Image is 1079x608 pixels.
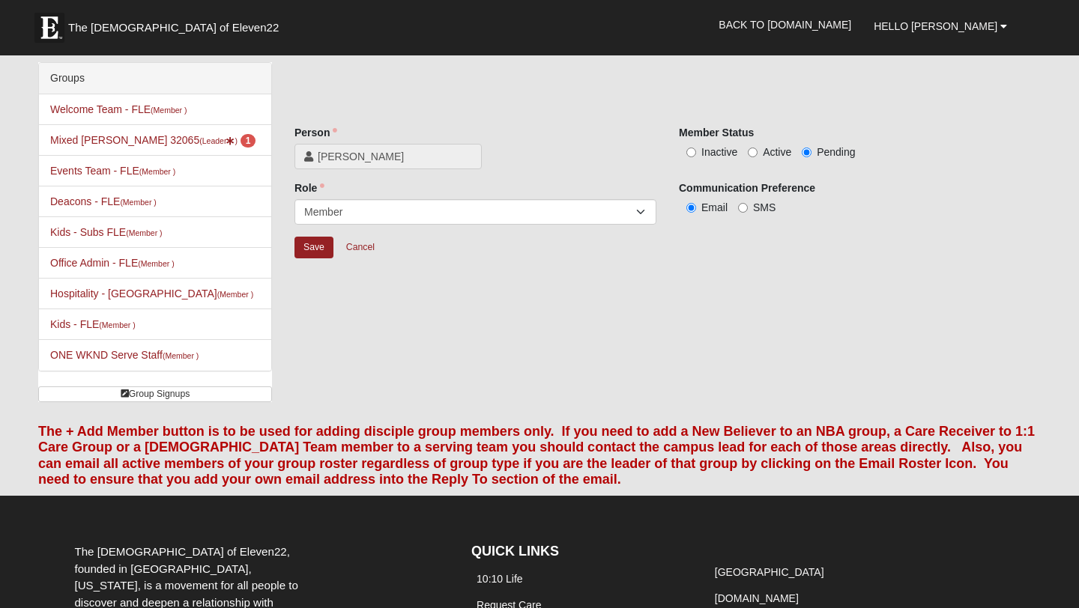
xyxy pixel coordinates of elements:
small: (Member ) [99,320,135,329]
small: (Member ) [126,228,162,237]
span: [PERSON_NAME] [318,149,472,164]
a: Hospitality - [GEOGRAPHIC_DATA](Member ) [50,288,253,300]
small: (Member ) [139,167,175,176]
a: Back to [DOMAIN_NAME] [707,6,862,43]
small: (Member ) [138,259,174,268]
span: The [DEMOGRAPHIC_DATA] of Eleven22 [68,20,279,35]
a: Cancel [336,236,384,259]
img: Eleven22 logo [34,13,64,43]
a: [GEOGRAPHIC_DATA] [715,566,824,578]
input: Email [686,203,696,213]
a: 10:10 Life [477,573,523,585]
a: ONE WKND Serve Staff(Member ) [50,349,199,361]
small: (Leader ) [199,136,238,145]
a: Events Team - FLE(Member ) [50,165,175,177]
a: Welcome Team - FLE(Member ) [50,103,187,115]
input: Pending [802,148,811,157]
label: Member Status [679,125,754,140]
a: Kids - Subs FLE(Member ) [50,226,163,238]
input: Alt+s [294,237,333,258]
label: Role [294,180,324,195]
small: (Member ) [217,290,253,299]
label: Communication Preference [679,180,815,195]
small: (Member ) [163,351,199,360]
small: (Member ) [120,198,156,207]
a: Deacons - FLE(Member ) [50,195,157,207]
input: SMS [738,203,748,213]
span: Email [701,201,728,213]
small: (Member ) [151,106,187,115]
span: Inactive [701,146,737,158]
span: SMS [753,201,776,213]
a: The [DEMOGRAPHIC_DATA] of Eleven22 [27,5,327,43]
span: number of pending members [241,134,256,148]
input: Inactive [686,148,696,157]
a: Kids - FLE(Member ) [50,318,136,330]
font: The + Add Member button is to be used for adding disciple group members only. If you need to add ... [38,424,1035,487]
a: Hello [PERSON_NAME] [862,7,1018,45]
a: Mixed [PERSON_NAME] 32065(Leader) 1 [50,134,256,146]
a: Office Admin - FLE(Member ) [50,257,175,269]
div: Groups [39,63,271,94]
a: Group Signups [38,386,272,402]
h4: QUICK LINKS [471,544,687,560]
span: Hello [PERSON_NAME] [874,20,997,32]
span: Active [763,146,791,158]
span: Pending [817,146,855,158]
label: Person [294,125,337,140]
input: Active [748,148,758,157]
